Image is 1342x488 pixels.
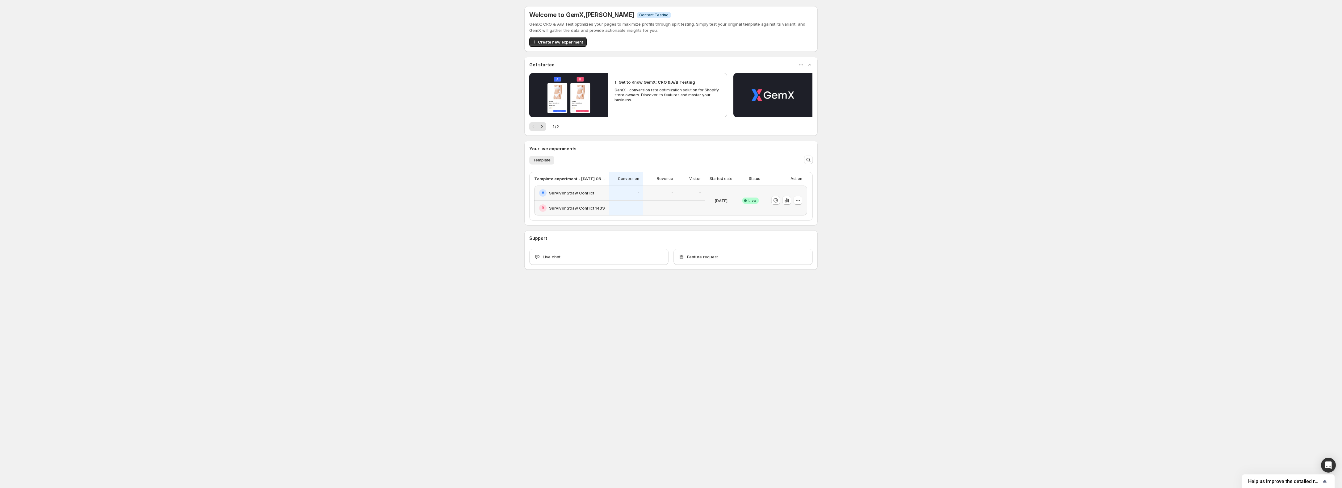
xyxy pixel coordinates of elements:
[749,198,756,203] span: Live
[710,176,732,181] p: Started date
[614,88,721,102] p: GemX - conversion rate optimization solution for Shopify store owners. Discover its features and ...
[1321,458,1336,473] div: Open Intercom Messenger
[618,176,639,181] p: Conversion
[529,235,547,241] h3: Support
[715,198,728,204] p: [DATE]
[1248,478,1321,484] span: Help us improve the detailed report for A/B campaigns
[529,146,577,152] h3: Your live experiments
[657,176,673,181] p: Revenue
[804,156,813,164] button: Search and filter results
[733,73,812,117] button: Play video
[533,158,551,163] span: Template
[1248,478,1328,485] button: Show survey - Help us improve the detailed report for A/B campaigns
[639,13,669,18] span: Content Testing
[534,176,605,182] p: Template experiment - [DATE] 06:46:53
[529,11,634,19] h5: Welcome to GemX
[529,73,608,117] button: Play video
[689,176,701,181] p: Visitor
[637,206,639,211] p: -
[529,37,587,47] button: Create new experiment
[529,122,546,131] nav: Pagination
[749,176,760,181] p: Status
[584,11,634,19] span: , [PERSON_NAME]
[529,62,555,68] h3: Get started
[529,21,813,33] p: GemX: CRO & A/B Test optimizes your pages to maximize profits through split testing. Simply test ...
[791,176,802,181] p: Action
[671,190,673,195] p: -
[687,254,718,260] span: Feature request
[549,205,605,211] h2: Survivor Straw Conflict 1409
[549,190,594,196] h2: Survivor Straw Conflict
[552,123,559,130] span: 1 / 2
[542,206,544,211] h2: B
[614,79,695,85] h2: 1. Get to Know GemX: CRO & A/B Testing
[538,39,583,45] span: Create new experiment
[671,206,673,211] p: -
[542,190,544,195] h2: A
[699,190,701,195] p: -
[637,190,639,195] p: -
[538,122,546,131] button: Next
[699,206,701,211] p: -
[543,254,560,260] span: Live chat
